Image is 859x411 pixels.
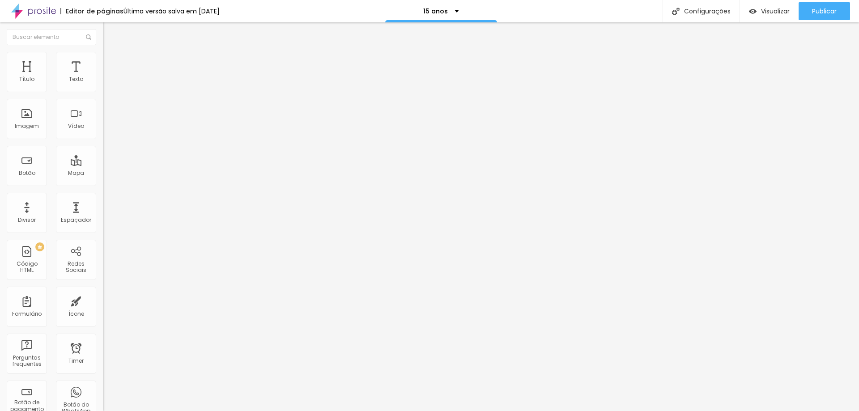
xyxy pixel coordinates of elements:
span: Publicar [812,8,837,15]
button: Visualizar [740,2,799,20]
div: Imagem [15,123,39,129]
button: Publicar [799,2,850,20]
div: Mapa [68,170,84,176]
div: Divisor [18,217,36,223]
div: Última versão salva em [DATE] [123,8,220,14]
div: Redes Sociais [58,261,94,274]
div: Formulário [12,311,42,317]
div: Vídeo [68,123,84,129]
div: Botão [19,170,35,176]
div: Título [19,76,34,82]
div: Espaçador [61,217,91,223]
img: view-1.svg [749,8,757,15]
img: Icone [672,8,680,15]
input: Buscar elemento [7,29,96,45]
p: 15 anos [423,8,448,14]
div: Texto [69,76,83,82]
img: Icone [86,34,91,40]
div: Timer [68,358,84,364]
div: Código HTML [9,261,44,274]
div: Perguntas frequentes [9,355,44,368]
span: Visualizar [761,8,790,15]
div: Editor de páginas [60,8,123,14]
div: Ícone [68,311,84,317]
